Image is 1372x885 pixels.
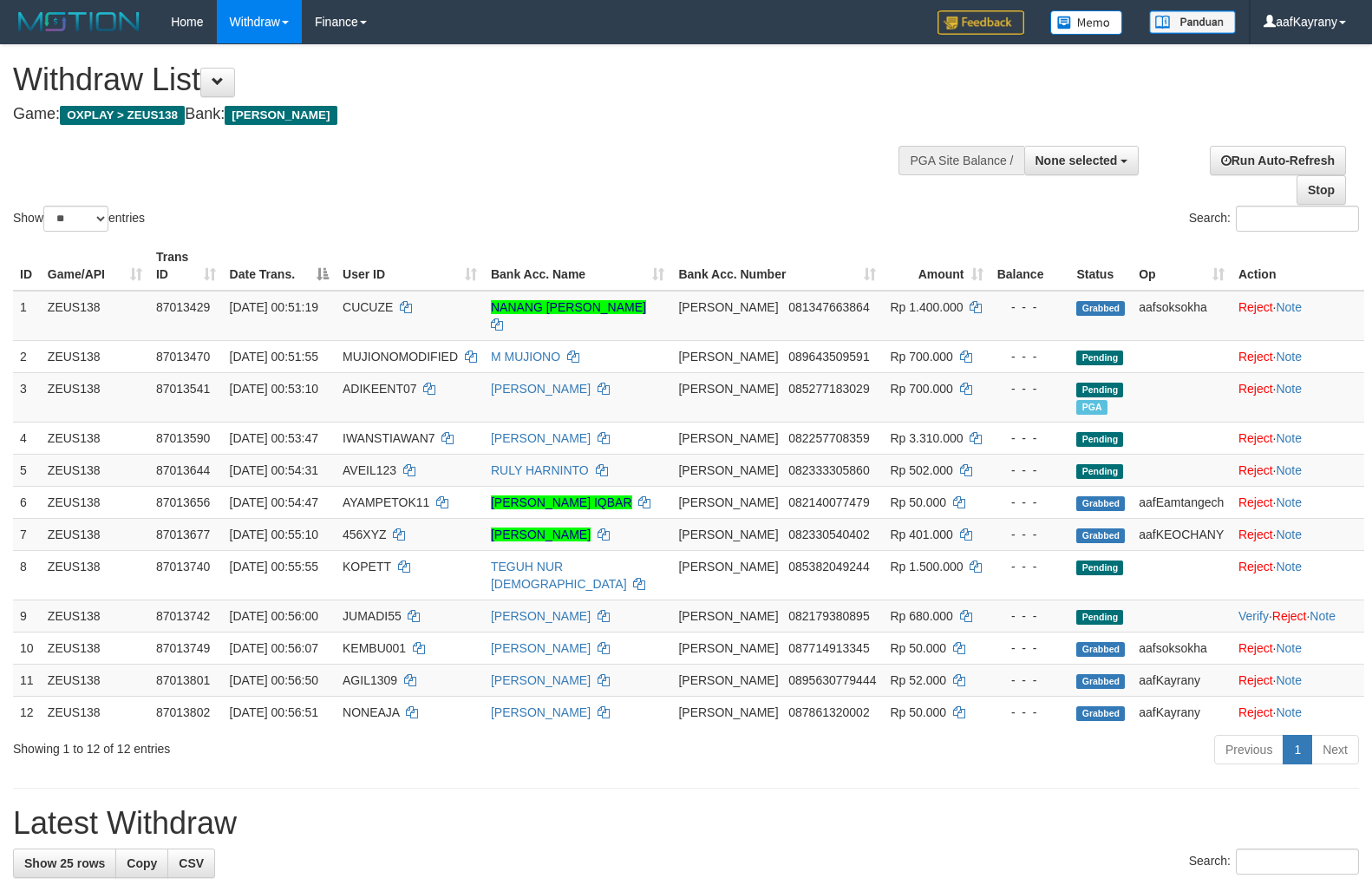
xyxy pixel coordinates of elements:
span: Rp 700.000 [890,382,952,396]
td: aafsoksokha [1132,632,1232,664]
a: Run Auto-Refresh [1210,146,1346,175]
div: - - - [997,639,1063,657]
span: MUJIONOMODIFIED [343,350,458,364]
span: [PERSON_NAME] [678,673,778,687]
td: · [1232,664,1364,696]
span: Copy 082179380895 to clipboard [788,609,869,623]
div: - - - [997,494,1063,511]
td: · [1232,291,1364,341]
span: AGIL1309 [343,673,397,687]
a: Show 25 rows [13,849,116,878]
span: [DATE] 00:54:47 [230,495,318,509]
span: Copy [127,856,157,870]
th: Amount: activate to sort column ascending [883,241,990,291]
td: · [1232,422,1364,454]
td: · [1232,340,1364,372]
a: Reject [1238,560,1273,574]
img: MOTION_logo.png [13,9,145,35]
a: [PERSON_NAME] [491,705,591,719]
td: 5 [13,454,41,486]
span: Copy 082330540402 to clipboard [788,528,869,541]
td: 6 [13,486,41,518]
a: [PERSON_NAME] [491,382,591,396]
span: Copy 087861320002 to clipboard [788,705,869,719]
td: ZEUS138 [41,600,149,632]
span: AVEIL123 [343,463,396,477]
span: Copy 085277183029 to clipboard [788,382,869,396]
span: Grabbed [1076,642,1125,657]
div: PGA Site Balance / [898,146,1023,175]
span: Rp 502.000 [890,463,952,477]
button: None selected [1024,146,1140,175]
td: ZEUS138 [41,664,149,696]
span: Rp 52.000 [890,673,946,687]
a: Reject [1238,705,1273,719]
span: 456XYZ [343,528,387,541]
span: Pending [1076,560,1123,575]
a: Note [1276,300,1302,314]
th: Bank Acc. Number: activate to sort column ascending [671,241,883,291]
td: · [1232,550,1364,600]
span: Pending [1076,464,1123,479]
span: IWANSTIAWAN7 [343,431,435,445]
span: Pending [1076,610,1123,625]
span: [DATE] 00:56:50 [230,673,318,687]
span: [DATE] 00:55:55 [230,560,318,574]
span: Rp 1.500.000 [890,560,963,574]
span: AYAMPETOK11 [343,495,429,509]
td: · [1232,372,1364,422]
span: Copy 087714913345 to clipboard [788,641,869,655]
span: 87013802 [156,705,210,719]
span: [DATE] 00:56:51 [230,705,318,719]
a: [PERSON_NAME] [491,673,591,687]
span: CSV [179,856,204,870]
th: Op: activate to sort column ascending [1132,241,1232,291]
span: Copy 085382049244 to clipboard [788,560,869,574]
span: [PERSON_NAME] [678,300,778,314]
a: Note [1276,560,1302,574]
span: KEMBU001 [343,641,406,655]
span: 87013429 [156,300,210,314]
span: Show 25 rows [24,856,105,870]
div: - - - [997,607,1063,625]
th: Status [1069,241,1132,291]
h1: Latest Withdraw [13,806,1359,841]
td: 2 [13,340,41,372]
td: · [1232,486,1364,518]
span: Copy 081347663864 to clipboard [788,300,869,314]
td: · [1232,696,1364,728]
span: Rp 680.000 [890,609,952,623]
span: 87013677 [156,528,210,541]
span: Marked by aafkaynarin [1076,400,1107,415]
td: 3 [13,372,41,422]
a: RULY HARNINTO [491,463,589,477]
td: aafKEOCHANY [1132,518,1232,550]
th: ID [13,241,41,291]
span: Pending [1076,383,1123,397]
div: - - - [997,558,1063,575]
td: ZEUS138 [41,340,149,372]
span: ADIKEENT07 [343,382,417,396]
td: ZEUS138 [41,486,149,518]
span: Copy 0895630779444 to clipboard [788,673,876,687]
label: Search: [1189,206,1359,232]
span: [DATE] 00:51:19 [230,300,318,314]
label: Search: [1189,849,1359,875]
span: 87013740 [156,560,210,574]
a: Reject [1238,431,1273,445]
a: NANANG [PERSON_NAME] [491,300,646,314]
div: Showing 1 to 12 of 12 entries [13,733,559,757]
a: Note [1276,705,1302,719]
span: 87013590 [156,431,210,445]
td: ZEUS138 [41,632,149,664]
span: [PERSON_NAME] [678,350,778,364]
span: Copy 082257708359 to clipboard [788,431,869,445]
span: OXPLAY > ZEUS138 [60,106,185,125]
td: aafEamtangech [1132,486,1232,518]
span: 87013470 [156,350,210,364]
span: Grabbed [1076,496,1125,511]
span: NONEAJA [343,705,399,719]
span: Rp 3.310.000 [890,431,963,445]
span: 87013749 [156,641,210,655]
img: panduan.png [1149,10,1236,34]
